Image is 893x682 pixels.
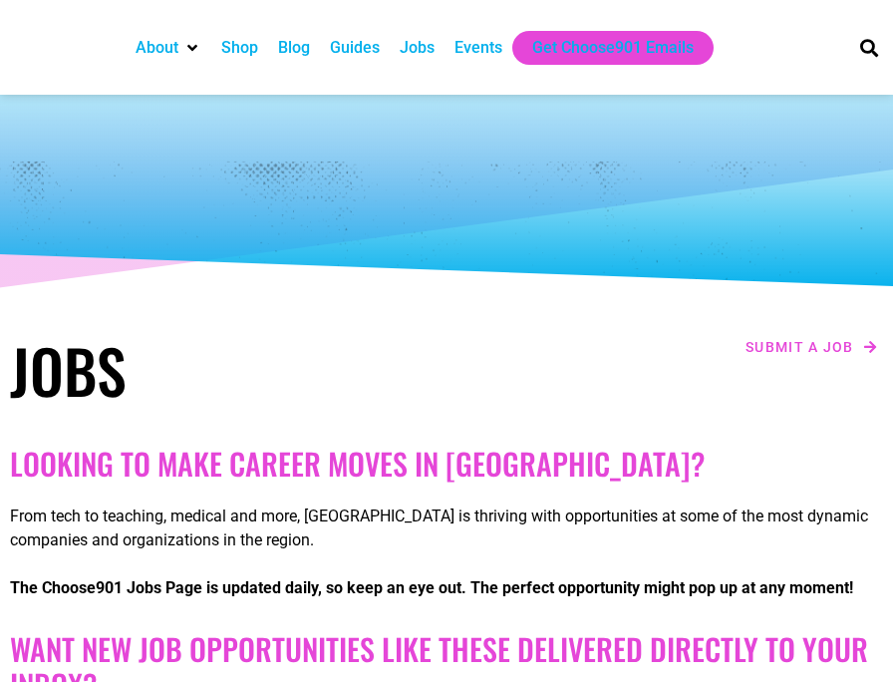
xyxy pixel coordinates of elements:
[10,505,883,552] p: From tech to teaching, medical and more, [GEOGRAPHIC_DATA] is thriving with opportunities at some...
[400,36,435,60] a: Jobs
[278,36,310,60] a: Blog
[852,31,885,64] div: Search
[221,36,258,60] a: Shop
[136,36,178,60] a: About
[10,446,883,482] h2: Looking to make career moves in [GEOGRAPHIC_DATA]?
[454,36,502,60] a: Events
[740,334,883,360] a: Submit a job
[126,31,211,65] div: About
[126,31,832,65] nav: Main nav
[10,334,437,406] h1: Jobs
[10,578,853,597] strong: The Choose901 Jobs Page is updated daily, so keep an eye out. The perfect opportunity might pop u...
[330,36,380,60] a: Guides
[532,36,694,60] a: Get Choose901 Emails
[745,340,854,354] span: Submit a job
